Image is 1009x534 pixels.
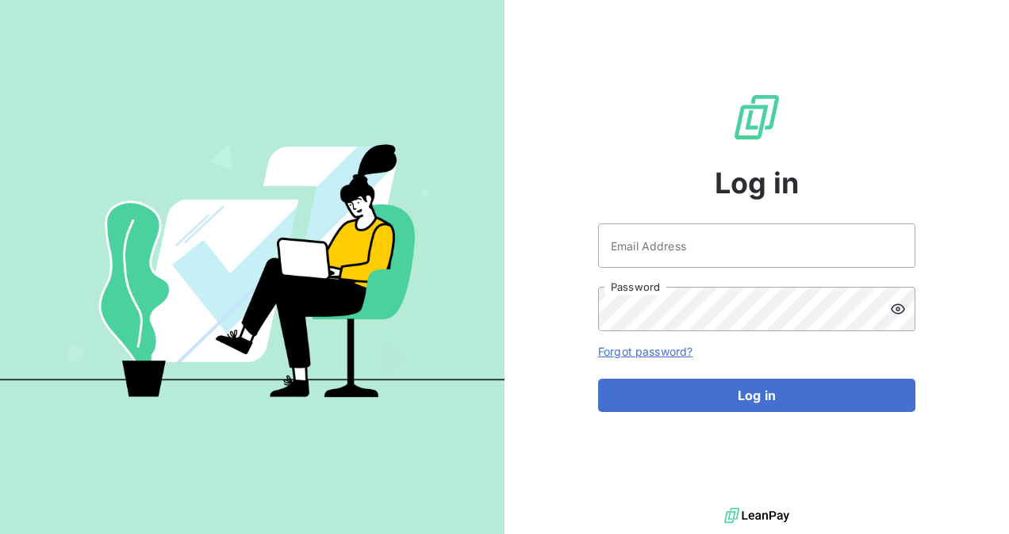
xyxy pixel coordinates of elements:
[598,223,915,268] input: placeholder
[731,92,782,143] img: LeanPay Logo
[724,504,789,528] img: logo
[715,162,800,204] span: Log in
[598,345,692,358] a: Forgot password?
[598,379,915,412] button: Log in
